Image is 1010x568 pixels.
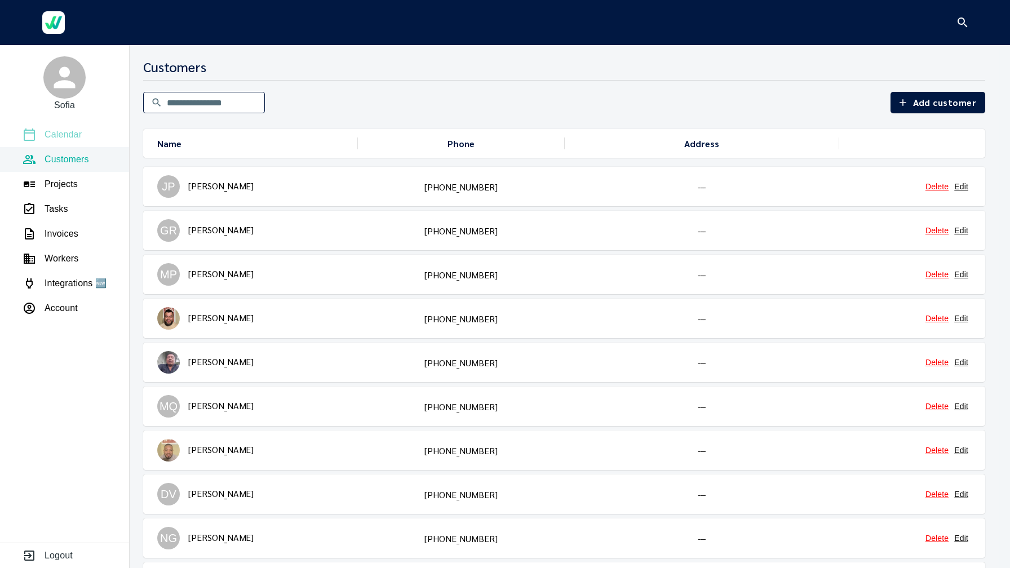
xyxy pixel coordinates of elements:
[45,549,73,562] p: Logout
[23,202,68,216] a: Tasks
[45,277,107,290] p: Integrations 🆕
[698,269,706,281] h5: ---
[424,357,497,369] a: [PHONE_NUMBER]
[698,313,706,325] h5: ---
[188,356,254,367] a: [PERSON_NAME]
[698,181,706,193] h5: ---
[23,227,78,241] a: Invoices
[54,99,75,112] p: Sofia
[424,532,497,544] a: [PHONE_NUMBER]
[424,313,497,325] a: [PHONE_NUMBER]
[157,137,181,149] h5: Name
[45,227,78,241] p: Invoices
[698,489,706,500] h5: ---
[188,224,254,236] a: [PERSON_NAME]
[188,180,254,192] a: [PERSON_NAME]
[954,270,968,279] a: Edit
[954,534,968,543] a: Edit
[45,153,89,166] p: Customers
[157,307,180,330] img: f2e74949-9a6a-4844-b69b-312ed2326671.jpg
[925,314,949,323] a: Delete
[925,534,949,543] a: Delete
[954,358,968,367] a: Edit
[698,225,706,237] h5: ---
[698,532,706,544] h5: ---
[157,175,180,198] div: JP
[45,177,78,191] p: Projects
[42,11,65,34] img: Werkgo Logo
[45,128,82,141] p: Calendar
[891,92,986,113] button: Add customer
[23,277,107,290] a: Integrations 🆕
[448,137,475,149] h5: Phone
[684,137,719,149] h5: Address
[23,252,78,265] a: Workers
[143,59,206,74] h3: Customers
[424,225,497,237] a: [PHONE_NUMBER]
[925,446,949,455] a: Delete
[698,445,706,456] h5: ---
[157,395,180,418] div: MQ
[954,182,968,191] a: Edit
[23,128,82,141] a: Calendar
[424,181,497,193] a: [PHONE_NUMBER]
[188,443,254,455] a: [PERSON_NAME]
[925,402,949,411] a: Delete
[188,268,254,279] a: [PERSON_NAME]
[45,252,78,265] p: Workers
[188,531,254,543] a: [PERSON_NAME]
[188,487,254,499] a: [PERSON_NAME]
[34,6,73,39] a: Werkgo Logo
[188,312,254,323] a: [PERSON_NAME]
[925,226,949,235] a: Delete
[954,226,968,235] a: Edit
[45,301,78,315] p: Account
[698,357,706,369] h5: ---
[424,269,497,281] a: [PHONE_NUMBER]
[925,490,949,499] a: Delete
[424,489,497,500] a: [PHONE_NUMBER]
[188,400,254,411] a: [PERSON_NAME]
[954,314,968,323] a: Edit
[925,182,949,191] a: Delete
[157,483,180,505] div: DV
[23,153,89,166] a: Customers
[157,527,180,549] div: NG
[925,358,949,367] a: Delete
[954,490,968,499] a: Edit
[424,401,497,412] a: [PHONE_NUMBER]
[424,445,497,456] a: [PHONE_NUMBER]
[23,177,78,191] a: Projects
[157,439,180,461] img: b100f6ae-6595-4987-a863-afecb3ba3831.jpg
[698,401,706,412] h5: ---
[925,270,949,279] a: Delete
[45,202,68,216] p: Tasks
[157,263,180,286] div: MP
[23,301,78,315] a: Account
[157,351,180,374] img: 1cd0c8da-42f7-4ead-8587-4049bed1338e.jpeg
[954,446,968,455] a: Edit
[157,219,180,242] div: GR
[954,402,968,411] a: Edit
[900,95,977,110] span: Add customer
